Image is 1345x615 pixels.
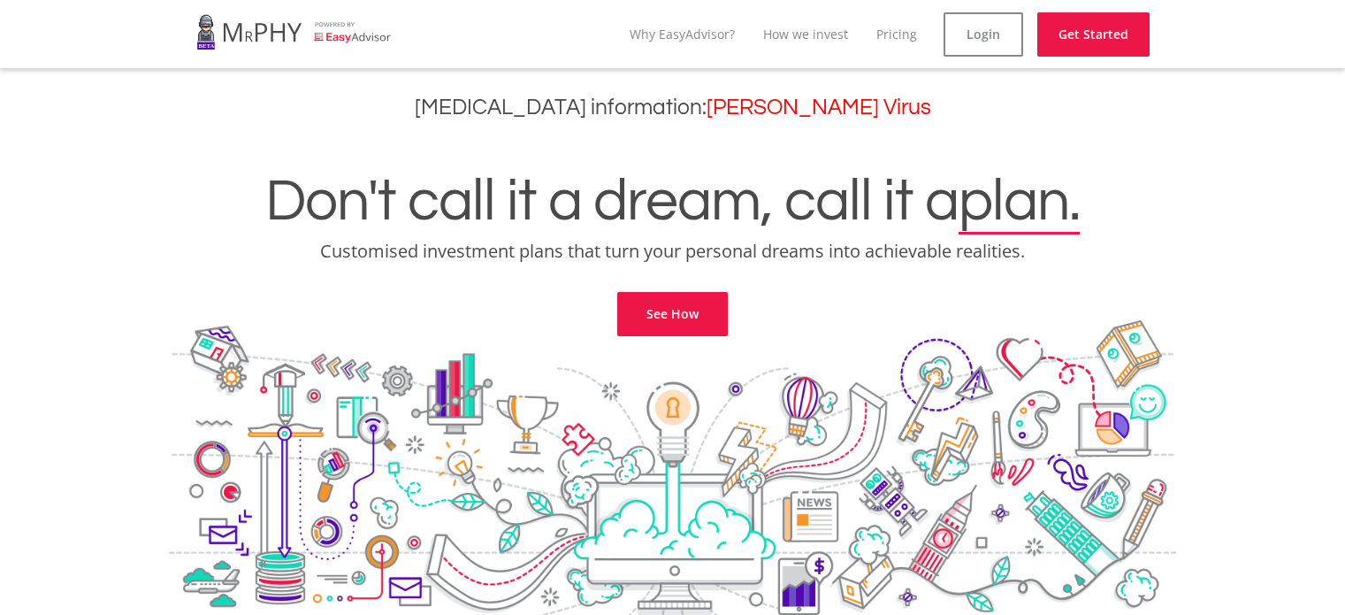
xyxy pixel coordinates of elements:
[763,26,848,42] a: How we invest
[959,172,1080,232] span: plan.
[13,239,1332,264] p: Customised investment plans that turn your personal dreams into achievable realities.
[944,12,1023,57] a: Login
[707,96,931,119] a: [PERSON_NAME] Virus
[617,292,728,336] a: See How
[1037,12,1150,57] a: Get Started
[630,26,735,42] a: Why EasyAdvisor?
[13,172,1332,232] h1: Don't call it a dream, call it a
[13,95,1332,120] h3: [MEDICAL_DATA] information:
[876,26,917,42] a: Pricing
